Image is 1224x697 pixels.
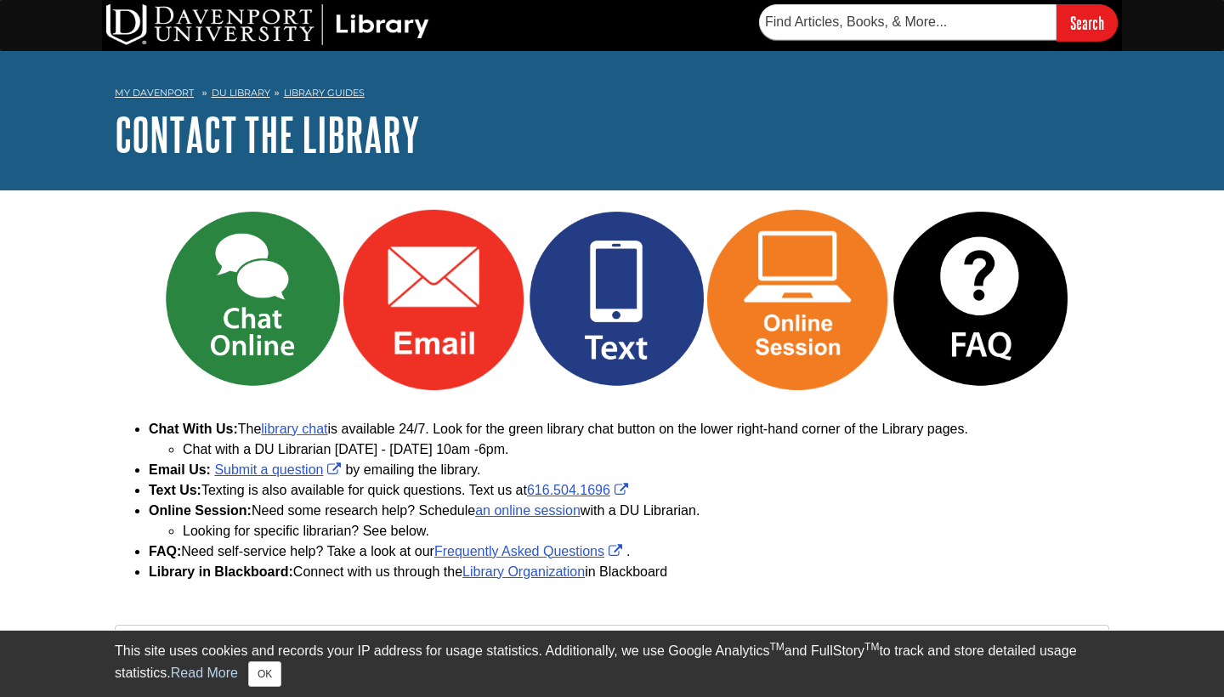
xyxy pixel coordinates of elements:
a: Library Organization [462,564,585,579]
li: Texting is also available for quick questions. Text us at [149,480,1109,501]
h2: Staff Directory [116,626,1108,671]
b: Email Us: [149,462,211,477]
img: FAQ [889,208,1071,390]
a: Link opens in new window [745,291,889,305]
a: library chat [261,422,327,436]
nav: breadcrumb [115,82,1109,109]
input: Find Articles, Books, & More... [759,4,1057,40]
a: Library Guides [284,87,365,99]
li: Need self-service help? Take a look at our . [149,541,1109,562]
b: Chat With Us: [149,422,238,436]
a: Link opens in new window [927,291,1071,305]
a: Contact the Library [115,108,420,161]
img: Text [525,208,707,390]
li: Chat with a DU Librarian [DATE] - [DATE] 10am -6pm. [183,439,1109,460]
a: Link opens in new window [214,462,345,477]
sup: TM [769,641,784,653]
img: Chat [161,208,343,390]
a: DU Library [212,87,270,99]
sup: TM [864,641,879,653]
a: Link opens in new window [527,483,632,497]
form: Searches DU Library's articles, books, and more [759,4,1118,41]
button: Close [248,661,281,687]
img: Online Session [707,208,889,390]
strong: FAQ: [149,544,181,558]
strong: Text Us: [149,483,201,497]
a: Link opens in new window [382,291,525,305]
a: Link opens in new window [434,544,626,558]
a: an online session [475,503,581,518]
li: Connect with us through the in Blackboard [149,562,1109,582]
a: My Davenport [115,86,194,100]
strong: Library in Blackboard: [149,564,293,579]
input: Search [1057,4,1118,41]
li: The is available 24/7. Look for the green library chat button on the lower right-hand corner of t... [149,419,1109,460]
img: Email [343,208,525,390]
strong: Online Session: [149,503,252,518]
div: This site uses cookies and records your IP address for usage statistics. Additionally, we use Goo... [115,641,1109,687]
li: Looking for specific librarian? See below. [183,521,1109,541]
img: DU Library [106,4,429,45]
li: Need some research help? Schedule with a DU Librarian. [149,501,1109,541]
li: by emailing the library. [149,460,1109,480]
a: Read More [171,666,238,680]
